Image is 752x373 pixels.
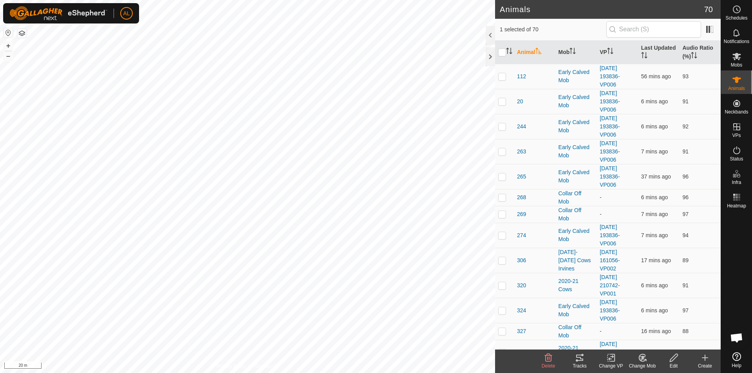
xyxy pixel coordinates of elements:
[559,227,594,243] div: Early Calved Mob
[607,49,613,55] p-sorticon: Activate to sort
[725,326,748,350] div: Open chat
[9,6,107,20] img: Gallagher Logo
[682,98,689,105] span: 91
[641,328,671,334] span: 11 Sept 2025, 12:15 pm
[704,4,713,15] span: 70
[4,28,13,38] button: Reset Map
[517,327,526,335] span: 327
[517,256,526,265] span: 306
[682,307,689,314] span: 97
[641,349,668,355] span: 11 Sept 2025, 12:25 pm
[641,148,668,155] span: 11 Sept 2025, 12:25 pm
[559,68,594,85] div: Early Calved Mob
[569,49,576,55] p-sorticon: Activate to sort
[732,363,741,368] span: Help
[731,63,742,67] span: Mobs
[732,133,741,138] span: VPs
[682,173,689,180] span: 96
[559,189,594,206] div: Collar Off Mob
[542,363,555,369] span: Delete
[689,362,721,369] div: Create
[600,140,620,163] a: [DATE] 193836-VP006
[641,232,668,238] span: 11 Sept 2025, 12:24 pm
[682,282,689,288] span: 91
[658,362,689,369] div: Edit
[641,123,668,130] span: 11 Sept 2025, 12:25 pm
[732,180,741,185] span: Infra
[600,211,602,217] app-display-virtual-paddock-transition: -
[641,282,668,288] span: 11 Sept 2025, 12:25 pm
[600,224,620,247] a: [DATE] 193836-VP006
[123,9,130,18] span: AL
[4,51,13,61] button: –
[517,173,526,181] span: 265
[682,123,689,130] span: 92
[559,206,594,223] div: Collar Off Mob
[517,148,526,156] span: 263
[641,194,668,200] span: 11 Sept 2025, 12:25 pm
[730,157,743,161] span: Status
[559,93,594,110] div: Early Calved Mob
[517,97,523,106] span: 20
[506,49,512,55] p-sorticon: Activate to sort
[627,362,658,369] div: Change Mob
[682,328,689,334] span: 88
[638,41,680,64] th: Last Updated
[679,41,721,64] th: Audio Ratio (%)
[559,302,594,319] div: Early Calved Mob
[600,165,620,188] a: [DATE] 193836-VP006
[597,41,638,64] th: VP
[600,328,602,334] app-display-virtual-paddock-transition: -
[641,73,671,79] span: 11 Sept 2025, 11:35 am
[517,193,526,202] span: 268
[606,21,701,38] input: Search (S)
[535,49,542,55] p-sorticon: Activate to sort
[500,25,606,34] span: 1 selected of 70
[682,194,689,200] span: 96
[727,204,746,208] span: Heatmap
[641,53,647,59] p-sorticon: Activate to sort
[641,257,671,263] span: 11 Sept 2025, 12:14 pm
[595,362,627,369] div: Change VP
[4,41,13,50] button: +
[517,231,526,240] span: 274
[559,118,594,135] div: Early Calved Mob
[517,281,526,290] span: 320
[255,363,278,370] a: Contact Us
[217,363,246,370] a: Privacy Policy
[17,29,27,38] button: Map Layers
[559,143,594,160] div: Early Calved Mob
[682,148,689,155] span: 91
[600,274,620,297] a: [DATE] 210742-VP001
[641,173,671,180] span: 11 Sept 2025, 11:54 am
[682,257,689,263] span: 89
[641,307,668,314] span: 11 Sept 2025, 12:25 pm
[500,5,704,14] h2: Animals
[600,65,620,88] a: [DATE] 193836-VP006
[682,211,689,217] span: 97
[559,323,594,340] div: Collar Off Mob
[600,341,620,364] a: [DATE] 210742-VP001
[517,72,526,81] span: 112
[600,194,602,200] app-display-virtual-paddock-transition: -
[517,348,526,357] span: 329
[600,90,620,113] a: [DATE] 193836-VP006
[728,86,745,91] span: Animals
[517,123,526,131] span: 244
[641,211,668,217] span: 11 Sept 2025, 12:24 pm
[682,73,689,79] span: 93
[682,349,689,355] span: 98
[559,248,594,273] div: [DATE]-[DATE] Cows Irvines
[517,306,526,315] span: 324
[691,53,697,59] p-sorticon: Activate to sort
[555,41,597,64] th: Mob
[514,41,555,64] th: Animal
[517,210,526,218] span: 269
[600,115,620,138] a: [DATE] 193836-VP006
[600,249,620,272] a: [DATE] 161056-VP002
[559,344,594,360] div: 2020-21 Cows
[641,98,668,105] span: 11 Sept 2025, 12:25 pm
[559,168,594,185] div: Early Calved Mob
[725,110,748,114] span: Neckbands
[564,362,595,369] div: Tracks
